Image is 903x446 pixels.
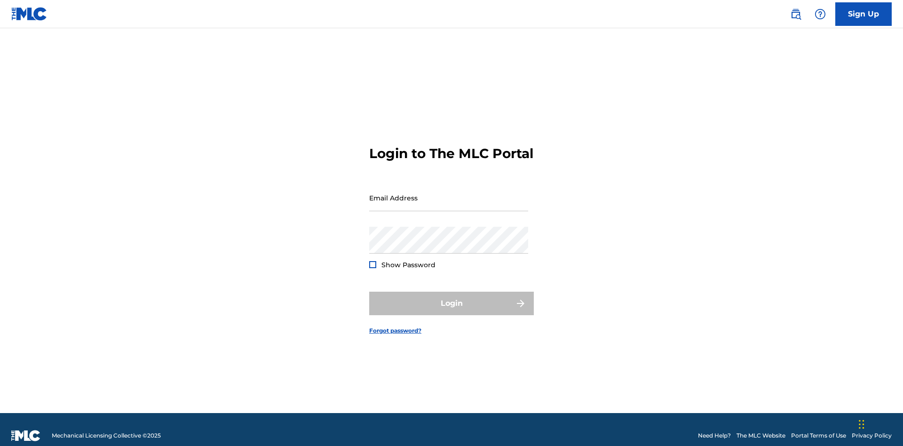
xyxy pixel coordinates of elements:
[815,8,826,20] img: help
[859,410,864,438] div: Drag
[369,327,421,335] a: Forgot password?
[11,430,40,441] img: logo
[381,261,436,269] span: Show Password
[856,401,903,446] iframe: Chat Widget
[835,2,892,26] a: Sign Up
[52,431,161,440] span: Mechanical Licensing Collective © 2025
[737,431,785,440] a: The MLC Website
[786,5,805,24] a: Public Search
[698,431,731,440] a: Need Help?
[11,7,48,21] img: MLC Logo
[852,431,892,440] a: Privacy Policy
[811,5,830,24] div: Help
[369,145,533,162] h3: Login to The MLC Portal
[790,8,801,20] img: search
[791,431,846,440] a: Portal Terms of Use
